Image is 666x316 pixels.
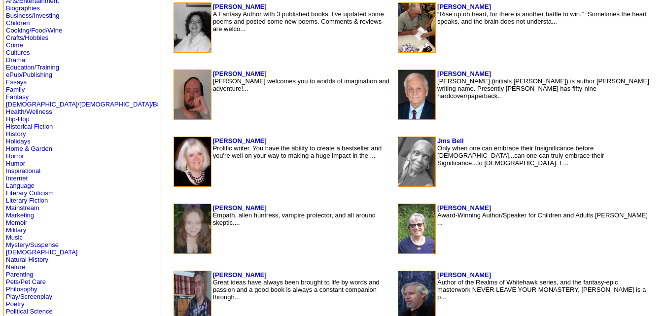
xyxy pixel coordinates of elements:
[437,144,604,167] font: Only when one can embrace their Insignificance before [DEMOGRAPHIC_DATA]...can one can truly embr...
[6,263,25,271] a: Nature
[6,197,48,204] a: Literary Fiction
[6,130,26,138] a: History
[6,300,25,308] a: Poetry
[6,64,59,71] a: Education/Training
[437,10,647,25] font: “Rise up oh heart, for there is another battle to win.” “Sometimes the heart speaks, and the brai...
[213,10,384,33] font: A Fantasy Author with 3 published books. I've updated some poems and posted some new poems. Comme...
[6,19,30,27] a: Children
[174,70,211,119] img: 16018.jpg
[6,226,26,234] a: Military
[6,256,48,263] a: Natural History
[213,3,267,10] a: [PERSON_NAME]
[174,3,211,52] img: 1761.jpg
[213,77,389,92] font: [PERSON_NAME] welcomes you to worlds of imagination and adventure!...
[213,137,267,144] a: [PERSON_NAME]
[6,49,30,56] a: Cultures
[398,204,435,253] img: 1402.jpg
[6,138,31,145] a: Holidays
[6,182,35,189] a: Language
[6,152,24,160] a: Horror
[437,204,491,211] a: [PERSON_NAME]
[213,279,380,301] font: Great ideas have always been brought to life by words and passion and a good book is always a con...
[398,3,435,52] img: 116216.JPG
[398,70,435,119] img: 3201.jpg
[174,204,211,253] img: 227896.jpg
[437,3,491,10] a: [PERSON_NAME]
[6,93,29,101] a: Fantasy
[6,115,30,123] a: Hip-Hop
[213,144,382,159] font: Prolific writer. You have the ability to create a bestseller and you're well on your way to makin...
[6,108,52,115] a: Health/Wellness
[398,137,435,186] img: 108732.jpg
[213,211,376,226] font: Empath, alien huntress, vampire protector, and all around skeptic....
[6,293,52,300] a: Play/Screenplay
[437,70,491,77] a: [PERSON_NAME]
[6,189,54,197] a: Literary Criticism
[6,78,27,86] a: Essays
[6,123,53,130] a: Historical Fiction
[6,27,62,34] a: Cooking/Food/Wine
[6,12,59,19] a: Business/Investing
[6,160,25,167] a: Humor
[174,137,211,186] img: 193876.jpg
[6,278,46,285] a: Pets/Pet Care
[437,279,646,301] font: Author of the Realms of Whitehawk series, and the fantasy-epic masterwork NEVER LEAVE YOUR MONAST...
[6,241,59,248] a: Mystery/Suspense
[6,56,25,64] a: Drama
[6,211,34,219] a: Marketing
[6,204,39,211] a: Mainstream
[6,248,77,256] a: [DEMOGRAPHIC_DATA]
[6,4,40,12] a: Biographies
[213,70,267,77] a: [PERSON_NAME]
[6,71,52,78] a: ePub/Publishing
[6,271,34,278] a: Parenting
[6,308,53,315] a: Political Science
[6,101,159,108] a: [DEMOGRAPHIC_DATA]/[DEMOGRAPHIC_DATA]/Bi
[6,86,25,93] a: Family
[6,41,23,49] a: Crime
[437,271,491,279] a: [PERSON_NAME]
[6,34,48,41] a: Crafts/Hobbies
[6,234,23,241] a: Music
[213,271,267,279] a: [PERSON_NAME]
[437,211,648,226] font: Award-Winning Author/Speaker for Children and Adults [PERSON_NAME] ...
[437,137,463,144] a: Jms Bell
[6,175,28,182] a: Internet
[213,204,267,211] a: [PERSON_NAME]
[6,285,37,293] a: Philosophy
[6,219,27,226] a: Memoir
[6,167,40,175] a: Inspirational
[6,145,52,152] a: Home & Garden
[437,77,649,100] font: [PERSON_NAME] (initials [PERSON_NAME]) is author [PERSON_NAME] writing name. Presently [PERSON_NA...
